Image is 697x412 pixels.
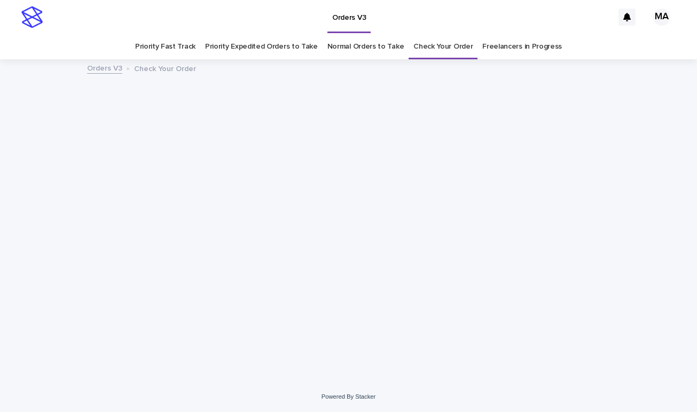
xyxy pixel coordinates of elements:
[205,34,318,59] a: Priority Expedited Orders to Take
[327,34,404,59] a: Normal Orders to Take
[87,61,122,74] a: Orders V3
[482,34,562,59] a: Freelancers in Progress
[135,34,195,59] a: Priority Fast Track
[322,393,375,400] a: Powered By Stacker
[653,9,670,26] div: MA
[413,34,473,59] a: Check Your Order
[134,62,196,74] p: Check Your Order
[21,6,43,28] img: stacker-logo-s-only.png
